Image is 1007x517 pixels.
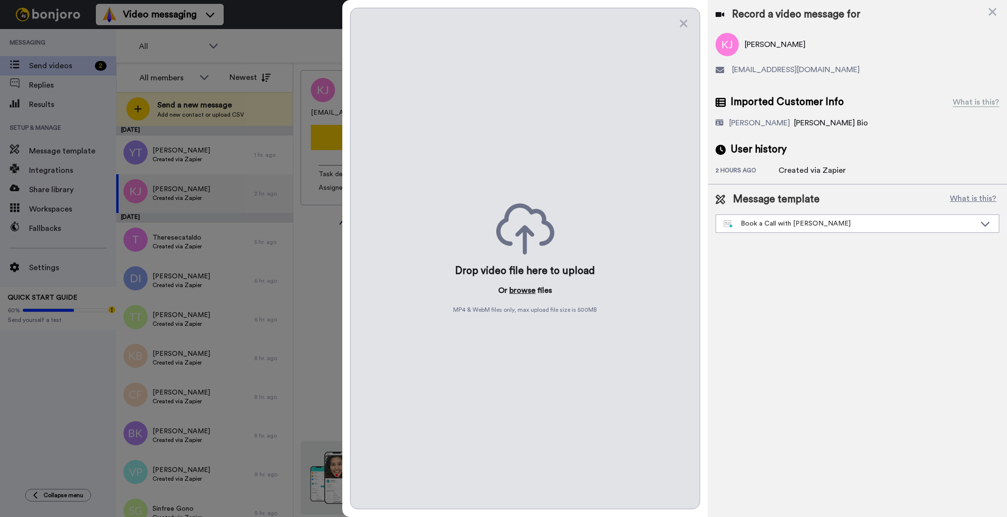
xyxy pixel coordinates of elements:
[453,306,597,314] span: MP4 & WebM files only, max upload file size is 500 MB
[731,142,787,157] span: User history
[716,167,778,176] div: 2 hours ago
[42,37,167,46] p: Message from Grant, sent 5w ago
[498,285,552,296] p: Or files
[733,192,820,207] span: Message template
[22,29,37,45] img: Profile image for Grant
[794,119,868,127] span: [PERSON_NAME] Bio
[724,219,976,228] div: Book a Call with [PERSON_NAME]
[509,285,535,296] button: browse
[953,96,999,108] div: What is this?
[947,192,999,207] button: What is this?
[732,64,860,76] span: [EMAIL_ADDRESS][DOMAIN_NAME]
[729,117,790,129] div: [PERSON_NAME]
[42,28,167,37] p: Thanks for being with us for 4 months - it's flown by! How can we make the next 4 months even bet...
[15,20,179,52] div: message notification from Grant, 5w ago. Thanks for being with us for 4 months - it's flown by! H...
[731,95,844,109] span: Imported Customer Info
[778,165,846,176] div: Created via Zapier
[455,264,595,278] div: Drop video file here to upload
[724,220,733,228] img: nextgen-template.svg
